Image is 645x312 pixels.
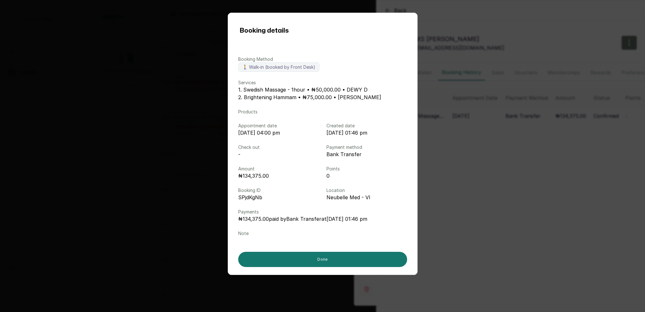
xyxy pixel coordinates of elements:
[326,187,407,194] p: Location
[326,123,407,129] p: Created date
[238,80,407,86] p: Services
[326,166,407,172] p: Points
[238,166,319,172] p: Amount
[238,109,407,115] p: Products
[238,123,319,129] p: Appointment date
[238,209,407,215] p: Payments
[238,252,407,267] button: Done
[238,93,407,101] p: 2. Brightening Hammam • ₦75,000.00 • [PERSON_NAME]
[326,144,407,150] p: Payment method
[238,144,319,150] p: Check out
[238,172,319,180] p: ₦134,375.00
[239,26,288,36] h1: Booking details
[238,62,319,72] label: 🚶 Walk-in (booked by Front Desk)
[238,230,407,237] p: Note
[326,172,407,180] p: 0
[326,129,407,137] p: [DATE] 01:46 pm
[326,194,407,201] p: Neubelle Med - VI
[238,56,407,62] p: Booking Method
[238,150,319,158] p: -
[238,187,319,194] p: Booking ID
[238,194,319,201] p: SPjdKgNb
[326,150,407,158] p: Bank Transfer
[238,129,319,137] p: [DATE] 04:00 pm
[238,86,407,93] p: 1. Swedish Massage - 1hour • ₦50,000.00 • DEWY D
[238,215,407,223] p: ₦134,375.00 paid by Bank Transfer at [DATE] 01:46 pm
